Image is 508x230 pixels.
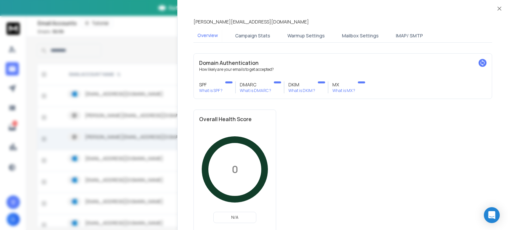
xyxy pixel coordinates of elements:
p: N/A [216,215,253,220]
h3: SPF [199,81,223,88]
div: Open Intercom Messenger [484,207,500,223]
p: What is SPF ? [199,88,223,93]
button: Campaign Stats [231,28,274,43]
p: How likely are your emails to get accepted? [199,67,487,72]
button: Overview [193,28,222,43]
p: [PERSON_NAME][EMAIL_ADDRESS][DOMAIN_NAME] [193,19,309,25]
h3: DMARC [240,81,271,88]
button: IMAP/ SMTP [392,28,427,43]
p: What is DMARC ? [240,88,271,93]
h3: DKIM [288,81,315,88]
button: Warmup Settings [283,28,329,43]
h3: MX [332,81,355,88]
p: 0 [232,163,238,175]
h2: Domain Authentication [199,59,487,67]
p: What is DKIM ? [288,88,315,93]
button: Mailbox Settings [338,28,383,43]
h2: Overall Health Score [199,115,271,123]
p: What is MX ? [332,88,355,93]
